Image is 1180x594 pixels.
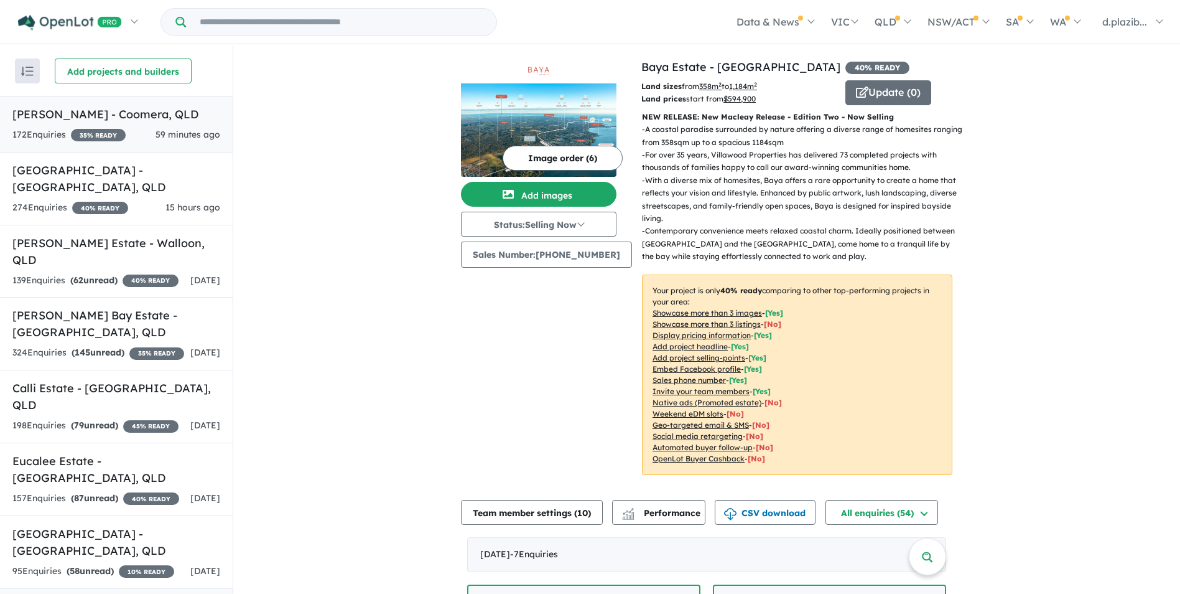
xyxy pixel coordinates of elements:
h5: [PERSON_NAME] - Coomera , QLD [12,106,220,123]
button: Update (0) [845,80,931,105]
span: [ Yes ] [748,353,766,362]
u: Sales phone number [653,375,726,385]
u: Add project headline [653,342,728,351]
button: CSV download [715,500,815,525]
strong: ( unread) [71,493,118,504]
button: Status:Selling Now [461,212,616,237]
img: Baya Estate - Redland Bay Logo [466,64,611,78]
span: 79 [74,420,84,431]
h5: Eucalee Estate - [GEOGRAPHIC_DATA] , QLD [12,453,220,486]
u: $ 594,900 [723,94,756,103]
button: Performance [612,500,705,525]
u: Geo-targeted email & SMS [653,420,749,430]
h5: [GEOGRAPHIC_DATA] - [GEOGRAPHIC_DATA] , QLD [12,162,220,196]
img: bar-chart.svg [622,512,634,520]
p: - With a diverse mix of homesites, Baya offers a rare opportunity to create a home that reflects ... [642,174,962,225]
sup: 2 [718,81,722,88]
button: Image order (6) [503,146,623,171]
h5: Calli Estate - [GEOGRAPHIC_DATA] , QLD [12,380,220,413]
span: [DATE] [190,347,220,358]
span: [ Yes ] [753,387,771,396]
button: Sales Number:[PHONE_NUMBER] [461,242,632,268]
strong: ( unread) [70,275,118,286]
input: Try estate name, suburb, builder or developer [188,9,494,35]
u: Native ads (Promoted estate) [653,398,761,407]
a: Baya Estate - [GEOGRAPHIC_DATA] [641,60,840,74]
span: [No] [764,398,782,407]
u: 358 m [699,82,722,91]
span: [DATE] [190,565,220,577]
button: Add projects and builders [55,59,192,83]
span: - 7 Enquir ies [510,549,558,560]
div: 324 Enquir ies [12,346,184,361]
span: [ Yes ] [744,364,762,374]
div: 95 Enquir ies [12,564,174,579]
div: 274 Enquir ies [12,200,128,215]
span: 10 % READY [119,565,174,578]
span: 40 % READY [72,202,128,214]
span: 40 % READY [123,493,179,505]
span: 87 [74,493,84,504]
div: 139 Enquir ies [12,273,179,288]
u: Social media retargeting [653,431,743,441]
u: 1,184 m [729,82,757,91]
span: [ Yes ] [754,331,772,340]
u: Weekend eDM slots [653,409,723,418]
p: - Contemporary convenience meets relaxed coastal charm. Ideally positioned between [GEOGRAPHIC_DA... [642,225,962,263]
u: Invite your team members [653,387,750,396]
span: 58 [70,565,80,577]
h5: [GEOGRAPHIC_DATA] - [GEOGRAPHIC_DATA] , QLD [12,526,220,559]
button: All enquiries (54) [825,500,938,525]
p: NEW RELEASE: New Macleay Release - Edition Two - Now Selling [642,111,952,123]
span: [No] [752,420,769,430]
div: 157 Enquir ies [12,491,179,506]
strong: ( unread) [67,565,114,577]
u: Embed Facebook profile [653,364,741,374]
p: - For over 35 years, Villawood Properties has delivered 73 completed projects with thousands of f... [642,149,962,174]
img: sort.svg [21,67,34,76]
img: download icon [724,508,736,521]
div: 198 Enquir ies [12,418,179,433]
img: line-chart.svg [623,508,634,515]
span: 10 [577,507,588,519]
span: [ Yes ] [731,342,749,351]
p: Your project is only comparing to other top-performing projects in your area: - - - - - - - - - -... [642,275,952,475]
span: [No] [748,454,765,463]
span: 35 % READY [129,347,184,360]
span: 45 % READY [123,420,179,433]
span: [No] [727,409,744,418]
p: from [641,80,836,93]
a: Baya Estate - Redland Bay LogoBaya Estate - Redland Bay [461,59,616,177]
strong: ( unread) [71,420,118,431]
u: Showcase more than 3 images [653,308,762,318]
span: d.plazib... [1102,16,1147,28]
span: 62 [73,275,83,286]
span: 35 % READY [71,129,126,141]
p: start from [641,93,836,105]
span: [No] [756,443,773,452]
div: [DATE] [467,537,946,572]
b: Land prices [641,94,686,103]
span: [DATE] [190,493,220,504]
img: Baya Estate - Redland Bay [461,83,616,177]
span: [ No ] [764,319,781,329]
span: Performance [624,507,700,519]
img: Openlot PRO Logo White [18,15,122,31]
span: [No] [746,431,763,441]
p: - A coastal paradise surrounded by nature offering a diverse range of homesites ranging from 358s... [642,123,962,149]
span: 40 % READY [123,275,179,287]
span: [ Yes ] [729,375,747,385]
b: 40 % ready [720,286,762,295]
u: Add project selling-points [653,353,745,362]
strong: ( unread) [72,347,124,358]
span: [DATE] [190,275,220,286]
span: to [722,82,757,91]
span: 59 minutes ago [156,129,220,140]
sup: 2 [754,81,757,88]
span: 40 % READY [845,62,909,74]
button: Team member settings (10) [461,500,603,525]
div: 172 Enquir ies [12,128,126,143]
u: Showcase more than 3 listings [653,319,761,329]
h5: [PERSON_NAME] Estate - Walloon , QLD [12,235,220,268]
u: Display pricing information [653,331,751,340]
